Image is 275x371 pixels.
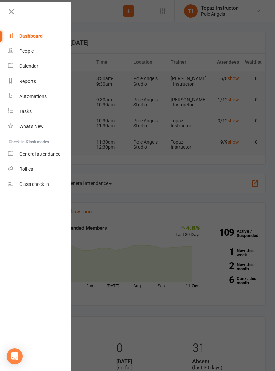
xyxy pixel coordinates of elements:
div: Dashboard [19,33,43,39]
div: Roll call [19,166,35,172]
div: Calendar [19,63,38,69]
div: Reports [19,78,36,84]
a: Dashboard [8,29,71,44]
a: Calendar [8,59,71,74]
a: Class kiosk mode [8,177,71,192]
a: People [8,44,71,59]
a: What's New [8,119,71,134]
a: Tasks [8,104,71,119]
a: Automations [8,89,71,104]
div: Class check-in [19,181,49,187]
a: General attendance kiosk mode [8,147,71,162]
div: Open Intercom Messenger [7,348,23,364]
a: Reports [8,74,71,89]
div: Tasks [19,109,32,114]
div: General attendance [19,151,60,157]
div: Automations [19,94,47,99]
div: People [19,48,34,54]
a: Roll call [8,162,71,177]
div: What's New [19,124,44,129]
